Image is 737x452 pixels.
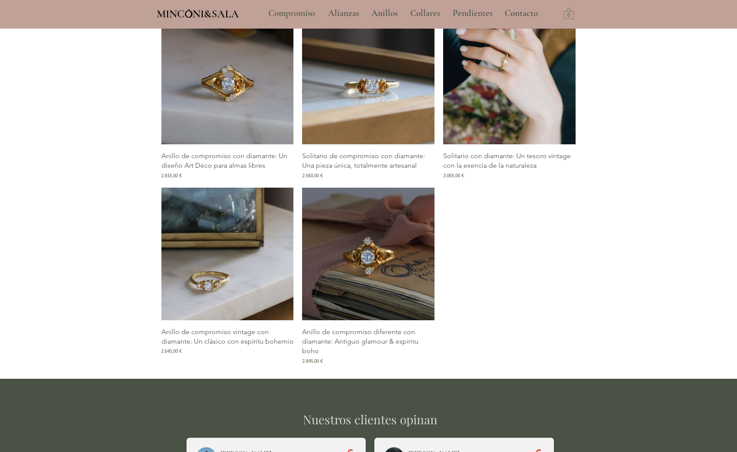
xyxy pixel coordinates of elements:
[443,151,576,179] a: Solitario con diamante: Un tesoro vintage con la esencia de la naturaleza3.065,00 €
[567,13,570,19] text: 0
[302,172,322,179] span: 2.560,00 €
[322,3,365,24] a: Alianzas
[404,3,446,24] a: Collares
[161,188,294,364] div: Galería de Anillo de compromiso vintage con diamante: Un clásico con espíritu bohemio
[303,411,438,427] span: Nuestros clientes opinan
[245,3,562,24] nav: Sitio
[365,3,404,24] a: Anillos
[161,12,294,179] div: Galería de Anillo de compromiso con diamante: Un diseño Art Déco para almas libres
[264,3,319,24] p: Compromiso
[302,188,434,364] div: Galería de Anillo de compromiso diferente con diamante: Antiguo glamour & espíritu boho
[367,3,402,24] p: Anillos
[262,3,322,24] a: Compromiso
[324,3,364,24] p: Alianzas
[161,151,294,171] p: Anillo de compromiso con diamante: Un diseño Art Déco para almas libres
[446,3,498,24] a: Pendientes
[443,12,576,179] div: Galería de Solitario con diamante: Un tesoro vintage con la esencia de la naturaleza
[302,327,434,356] p: Anillo de compromiso diferente con diamante: Antiguo glamour & espíritu boho
[564,7,574,19] a: Carrito con 0 ítems
[185,9,193,18] img: Minconi Sala
[161,348,182,354] span: 2.645,00 €
[443,172,463,179] span: 3.065,00 €
[161,327,294,347] p: Anillo de compromiso vintage con diamante: Un clásico con espíritu bohemio
[448,3,497,24] p: Pendientes
[157,6,239,20] a: MINCONI&SALA
[161,151,294,179] a: Anillo de compromiso con diamante: Un diseño Art Déco para almas libres2.815,00 €
[498,3,545,24] a: Contacto
[443,151,576,171] p: Solitario con diamante: Un tesoro vintage con la esencia de la naturaleza
[157,7,239,20] span: MINCONI&SALA
[161,172,182,179] span: 2.815,00 €
[161,327,294,364] a: Anillo de compromiso vintage con diamante: Un clásico con espíritu bohemio2.645,00 €
[302,327,434,364] a: Anillo de compromiso diferente con diamante: Antiguo glamour & espíritu boho2.845,00 €
[302,151,434,179] a: Solitario de compromiso con diamante: Una pieza única, totalmente artesanal2.560,00 €
[500,3,542,24] p: Contacto
[302,358,322,364] span: 2.845,00 €
[302,151,434,171] p: Solitario de compromiso con diamante: Una pieza única, totalmente artesanal
[302,12,434,179] div: Galería de Solitario de compromiso con diamante: Una pieza única, totalmente artesanal
[406,3,444,24] p: Collares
